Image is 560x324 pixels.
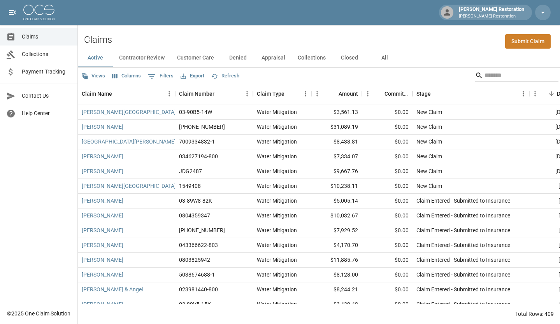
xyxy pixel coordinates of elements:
a: [PERSON_NAME] [82,212,123,219]
div: 03-90B5-14W [179,108,212,116]
a: Submit Claim [505,34,551,49]
div: $0.00 [362,268,413,282]
div: $8,244.21 [311,282,362,297]
div: 1549408 [179,182,201,190]
div: Water Mitigation [257,300,297,308]
div: $9,667.76 [311,164,362,179]
div: New Claim [416,167,442,175]
div: Claim Number [179,83,214,105]
a: [PERSON_NAME] [82,123,123,131]
span: Claims [22,33,71,41]
div: New Claim [416,182,442,190]
button: Sort [328,88,339,99]
div: $7,334.07 [311,149,362,164]
div: Claim Entered - Submitted to Insurance [416,226,510,234]
a: [PERSON_NAME][GEOGRAPHIC_DATA] [82,108,176,116]
div: Water Mitigation [257,256,297,264]
div: Water Mitigation [257,182,297,190]
div: Water Mitigation [257,226,297,234]
div: Claim Entered - Submitted to Insurance [416,241,510,249]
div: Stage [413,83,529,105]
button: Collections [291,49,332,67]
div: $0.00 [362,238,413,253]
div: $0.00 [362,135,413,149]
div: $0.00 [362,253,413,268]
div: $0.00 [362,282,413,297]
div: $0.00 [362,223,413,238]
button: Show filters [146,70,176,82]
div: 0803825942 [179,256,210,264]
div: $0.00 [362,194,413,208]
button: Customer Care [171,49,220,67]
div: New Claim [416,123,442,131]
div: © 2025 One Claim Solution [7,310,70,317]
a: [PERSON_NAME][GEOGRAPHIC_DATA] [82,182,176,190]
a: [PERSON_NAME] & Angel [82,285,143,293]
span: Collections [22,50,71,58]
div: Claim Name [78,83,175,105]
div: Water Mitigation [257,212,297,219]
span: Help Center [22,109,71,117]
div: $0.00 [362,208,413,223]
p: [PERSON_NAME] Restoration [459,13,524,20]
div: $7,929.52 [311,223,362,238]
div: $3,439.48 [311,297,362,312]
button: Menu [311,88,323,100]
div: 03-89W8-82K [179,197,212,205]
div: $5,005.14 [311,194,362,208]
div: 034627194-800 [179,152,218,160]
div: $0.00 [362,297,413,312]
div: Claim Entered - Submitted to Insurance [416,197,510,205]
button: Select columns [110,70,143,82]
div: New Claim [416,138,442,145]
div: $10,032.67 [311,208,362,223]
div: $8,438.81 [311,135,362,149]
button: Sort [112,88,123,99]
div: 01-009-248923 [179,226,225,234]
div: Water Mitigation [257,108,297,116]
div: $8,128.00 [311,268,362,282]
button: Menu [300,88,311,100]
div: $0.00 [362,120,413,135]
div: Water Mitigation [257,271,297,278]
div: 5038674688-1 [179,271,215,278]
button: Sort [546,88,557,99]
a: [PERSON_NAME] [82,167,123,175]
div: $10,238.11 [311,179,362,194]
div: $0.00 [362,105,413,120]
button: All [367,49,402,67]
div: $3,561.13 [311,105,362,120]
div: Stage [416,83,431,105]
div: 300-0488775-2025 [179,123,225,131]
button: Closed [332,49,367,67]
div: Search [475,69,558,83]
h2: Claims [84,34,112,46]
a: [PERSON_NAME] [82,271,123,278]
div: Claim Entered - Submitted to Insurance [416,212,510,219]
button: Sort [431,88,442,99]
button: Refresh [209,70,241,82]
div: Amount [339,83,358,105]
div: Water Mitigation [257,197,297,205]
div: New Claim [416,152,442,160]
button: Sort [214,88,225,99]
div: 7009334832-1 [179,138,215,145]
div: Committed Amount [362,83,413,105]
button: Export [179,70,206,82]
div: Water Mitigation [257,152,297,160]
div: $0.00 [362,179,413,194]
span: Payment Tracking [22,68,71,76]
div: Claim Entered - Submitted to Insurance [416,300,510,308]
div: New Claim [416,108,442,116]
div: JDG2487 [179,167,202,175]
div: [PERSON_NAME] Restoration [456,5,527,19]
a: [PERSON_NAME] [82,256,123,264]
div: 043366622-803 [179,241,218,249]
div: Claim Name [82,83,112,105]
div: Total Rows: 409 [515,310,554,318]
div: Claim Type [253,83,311,105]
button: Menu [362,88,374,100]
button: Sort [374,88,384,99]
div: Claim Type [257,83,284,105]
button: Active [78,49,113,67]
